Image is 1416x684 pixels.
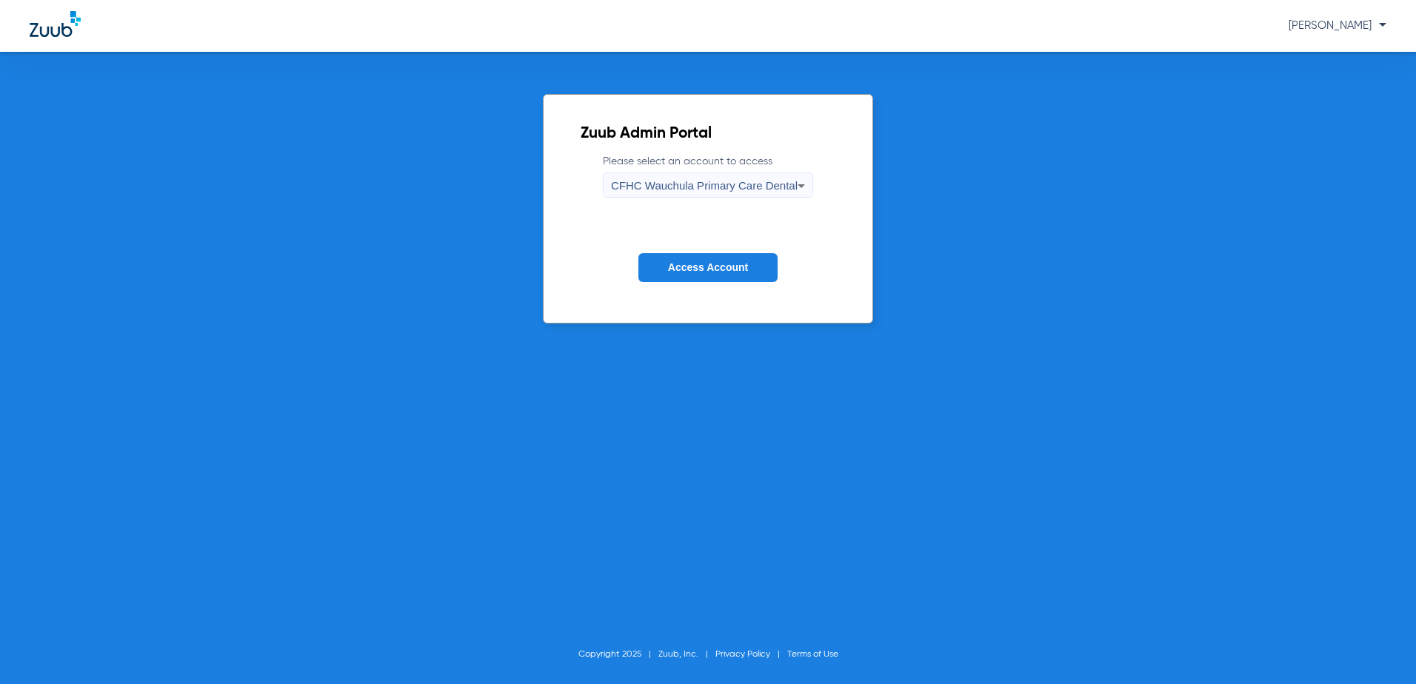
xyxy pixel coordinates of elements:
li: Zuub, Inc. [658,647,715,662]
label: Please select an account to access [603,154,813,198]
img: Zuub Logo [30,11,81,37]
button: Access Account [638,253,778,282]
a: Terms of Use [787,650,838,659]
a: Privacy Policy [715,650,770,659]
span: CFHC Wauchula Primary Care Dental [611,179,798,192]
h2: Zuub Admin Portal [581,127,835,141]
span: [PERSON_NAME] [1289,20,1386,31]
span: Access Account [668,261,748,273]
li: Copyright 2025 [578,647,658,662]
